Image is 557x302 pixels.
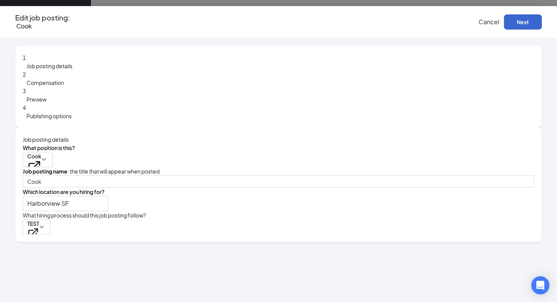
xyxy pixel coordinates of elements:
[23,88,26,94] span: 3
[479,18,499,26] button: Cancel
[23,71,26,78] span: 2
[27,227,39,239] svg: ExternalLink
[27,96,47,103] span: Preview
[23,212,146,219] span: What hiring process should this job posting follow?
[27,220,39,239] div: TEST
[23,168,67,175] b: Job posting name
[23,168,160,175] span: · the title that will appear when posted
[23,54,26,61] span: 1
[23,144,75,151] span: What position is this?
[23,104,26,111] span: 4
[27,113,72,119] span: Publishing options
[27,79,64,86] span: Compensation
[15,14,70,22] h3: Edit job posting:
[27,152,41,174] div: Cook
[27,152,41,160] p: Cook
[531,276,549,294] div: Open Intercom Messenger
[16,22,32,30] span: Cook
[27,160,41,174] svg: ExternalLink
[23,136,69,143] span: Job posting details
[23,188,105,195] span: Which location are you hiring for?
[504,14,542,30] button: Next
[27,63,72,69] span: Job posting details
[27,220,39,227] p: TEST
